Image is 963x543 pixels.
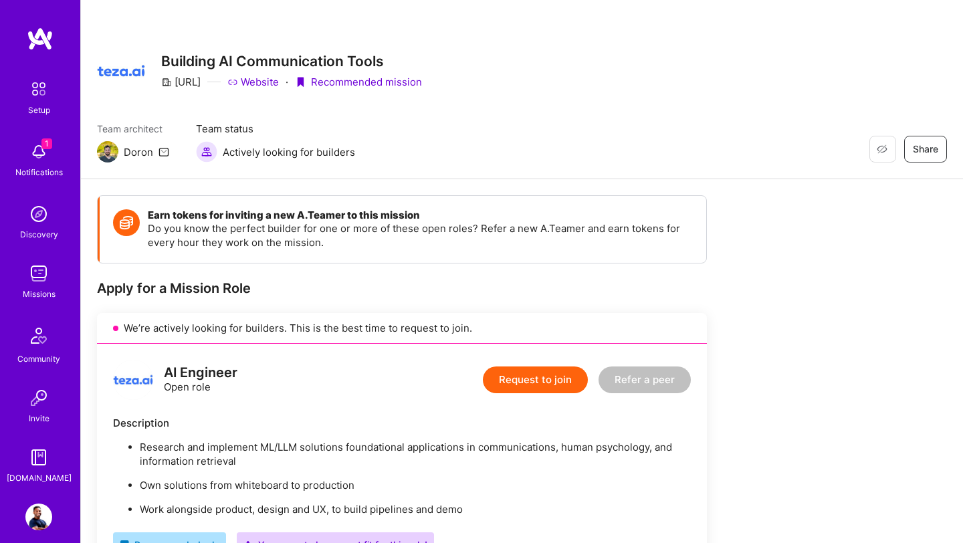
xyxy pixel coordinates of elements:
[148,209,693,221] h4: Earn tokens for inviting a new A.Teamer to this mission
[164,366,237,380] div: AI Engineer
[161,77,172,88] i: icon CompanyGray
[599,366,691,393] button: Refer a peer
[25,138,52,165] img: bell
[140,440,691,468] p: Research and implement ML/LLM solutions foundational applications in communications, human psycho...
[124,145,153,159] div: Doron
[227,75,279,89] a: Website
[23,320,55,352] img: Community
[97,122,169,136] span: Team architect
[28,103,50,117] div: Setup
[904,136,947,162] button: Share
[41,138,52,149] span: 1
[913,142,938,156] span: Share
[23,287,56,301] div: Missions
[164,366,237,394] div: Open role
[29,411,49,425] div: Invite
[97,280,707,297] div: Apply for a Mission Role
[20,227,58,241] div: Discovery
[295,75,422,89] div: Recommended mission
[140,478,691,492] p: Own solutions from whiteboard to production
[27,27,53,51] img: logo
[113,416,691,430] div: Description
[97,141,118,162] img: Team Architect
[113,209,140,236] img: Token icon
[158,146,169,157] i: icon Mail
[25,260,52,287] img: teamwork
[25,504,52,530] img: User Avatar
[17,352,60,366] div: Community
[97,47,145,95] img: Company Logo
[25,444,52,471] img: guide book
[295,77,306,88] i: icon PurpleRibbon
[161,53,422,70] h3: Building AI Communication Tools
[148,221,693,249] p: Do you know the perfect builder for one or more of these open roles? Refer a new A.Teamer and ear...
[7,471,72,485] div: [DOMAIN_NAME]
[140,502,691,516] p: Work alongside product, design and UX, to build pipelines and demo
[22,504,56,530] a: User Avatar
[196,141,217,162] img: Actively looking for builders
[196,122,355,136] span: Team status
[483,366,588,393] button: Request to join
[286,75,288,89] div: ·
[15,165,63,179] div: Notifications
[877,144,887,154] i: icon EyeClosed
[25,201,52,227] img: discovery
[25,385,52,411] img: Invite
[97,313,707,344] div: We’re actively looking for builders. This is the best time to request to join.
[113,360,153,400] img: logo
[25,75,53,103] img: setup
[223,145,355,159] span: Actively looking for builders
[161,75,201,89] div: [URL]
